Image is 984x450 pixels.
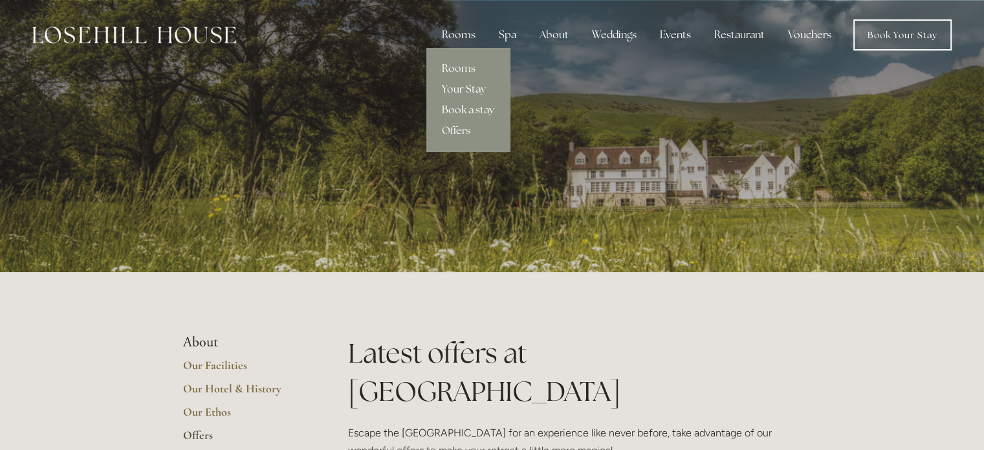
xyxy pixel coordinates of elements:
div: Restaurant [704,22,775,48]
div: About [529,22,579,48]
div: Spa [488,22,527,48]
a: Rooms [426,58,510,79]
h1: Latest offers at [GEOGRAPHIC_DATA] [348,334,802,411]
a: Our Ethos [183,405,307,428]
a: Your Stay [426,79,510,100]
div: Events [650,22,701,48]
a: Vouchers [778,22,842,48]
img: Losehill House [32,27,236,43]
div: Weddings [582,22,647,48]
li: About [183,334,307,351]
a: Book Your Stay [853,19,952,51]
a: Our Facilities [183,358,307,381]
a: Book a stay [426,100,510,120]
a: Offers [426,120,510,141]
div: Rooms [432,22,486,48]
a: Our Hotel & History [183,381,307,405]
